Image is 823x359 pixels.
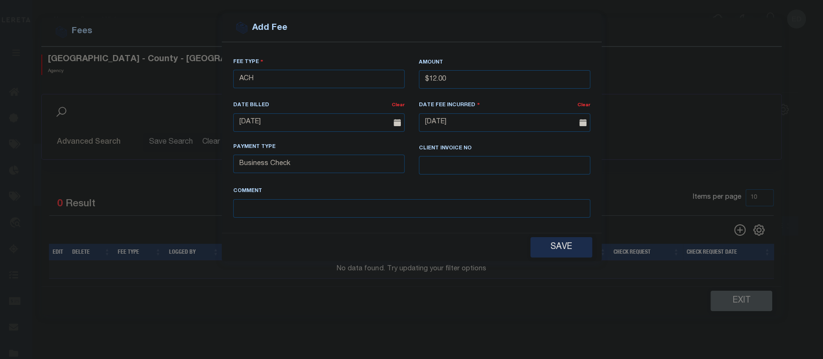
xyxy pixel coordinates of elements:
label: Client Invoice No [419,145,472,153]
label: Amount [419,59,443,67]
label: Date Billed [233,101,269,110]
label: Comment [233,187,262,195]
a: Clear [577,103,590,108]
label: Fee Type [233,57,264,66]
label: Date Fee Incurred [419,101,480,110]
label: Payment Type [233,143,275,151]
button: Save [530,237,592,258]
a: Clear [392,103,405,108]
input: $ [419,70,590,89]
